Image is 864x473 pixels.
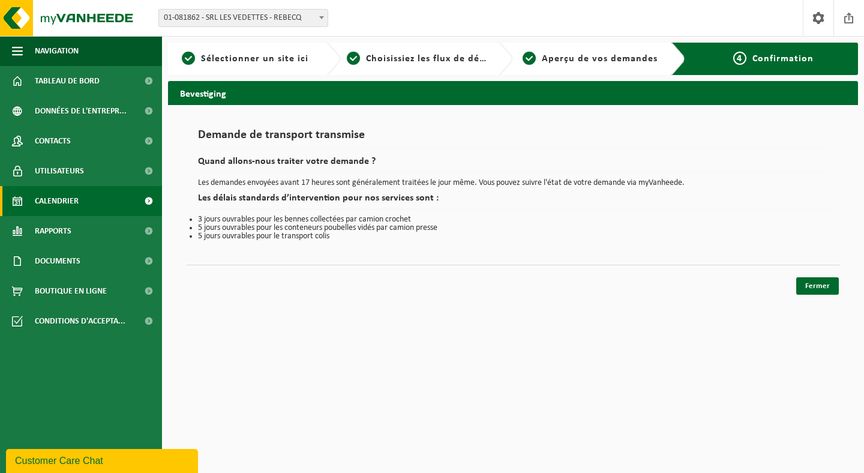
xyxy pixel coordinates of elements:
[733,52,746,65] span: 4
[35,36,79,66] span: Navigation
[752,54,814,64] span: Confirmation
[35,96,127,126] span: Données de l'entrepr...
[198,232,828,241] li: 5 jours ouvrables pour le transport colis
[6,447,200,473] iframe: chat widget
[796,277,839,295] a: Fermer
[523,52,536,65] span: 3
[35,186,79,216] span: Calendrier
[198,179,828,187] p: Les demandes envoyées avant 17 heures sont généralement traitées le jour même. Vous pouvez suivre...
[198,157,828,173] h2: Quand allons-nous traiter votre demande ?
[168,81,858,104] h2: Bevestiging
[35,156,84,186] span: Utilisateurs
[159,10,328,26] span: 01-081862 - SRL LES VEDETTES - REBECQ
[35,276,107,306] span: Boutique en ligne
[519,52,662,66] a: 3Aperçu de vos demandes
[198,215,828,224] li: 3 jours ouvrables pour les bennes collectées par camion crochet
[35,66,100,96] span: Tableau de bord
[35,306,125,336] span: Conditions d'accepta...
[347,52,490,66] a: 2Choisissiez les flux de déchets et récipients
[174,52,317,66] a: 1Sélectionner un site ici
[366,54,566,64] span: Choisissiez les flux de déchets et récipients
[198,224,828,232] li: 5 jours ouvrables pour les conteneurs poubelles vidés par camion presse
[35,246,80,276] span: Documents
[201,54,308,64] span: Sélectionner un site ici
[347,52,360,65] span: 2
[542,54,658,64] span: Aperçu de vos demandes
[35,126,71,156] span: Contacts
[198,193,828,209] h2: Les délais standards d’intervention pour nos services sont :
[182,52,195,65] span: 1
[158,9,328,27] span: 01-081862 - SRL LES VEDETTES - REBECQ
[35,216,71,246] span: Rapports
[198,129,828,148] h1: Demande de transport transmise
